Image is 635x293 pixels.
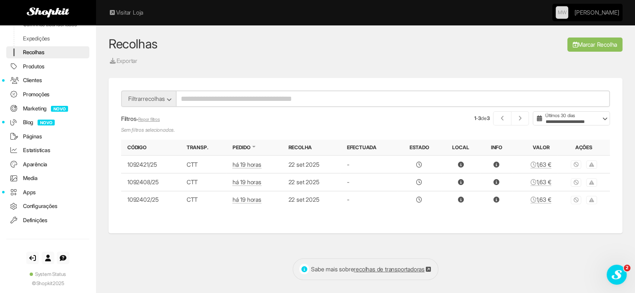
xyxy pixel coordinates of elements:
[586,160,597,168] span: Não é possível criar incidências com menos de 24 horas
[487,115,490,121] strong: 3
[282,155,340,173] td: 22 set 2025
[571,196,582,203] span: Cancelamento da recolha solicitado
[6,214,89,226] a: Definições
[136,117,159,122] small: •
[458,196,463,203] span: Localização de recolha
[6,60,89,73] a: Produtos
[6,200,89,212] a: Configurações
[531,196,552,203] abbr: Este é o valor estimado porque a recolha ainda não foi processada pela transportadora.
[341,155,398,173] td: -
[458,161,463,168] span: Localização de recolha
[624,265,630,271] span: 2
[121,191,180,208] td: 1092402/25
[26,252,39,264] a: Sair
[180,191,226,208] td: CTT
[282,173,340,191] td: 22 set 2025
[341,173,398,191] td: -
[493,196,499,203] span: Informação de recolha
[138,117,160,122] a: Repor filtros
[282,191,340,208] td: 22 set 2025
[556,6,568,19] a: MW
[180,155,226,173] td: CTT
[6,186,89,198] a: Apps
[416,197,422,203] i: Agendada
[586,178,597,185] span: Não é possível criar incidências com menos de 24 horas
[478,115,481,121] strong: 3
[531,178,552,186] abbr: Este é o valor estimado porque a recolha ainda não foi processada pela transportadora.
[574,4,619,21] a: [PERSON_NAME]
[6,130,89,143] a: Páginas
[6,103,89,115] a: MarketingNOVO
[397,140,441,155] th: Estado
[6,74,89,86] a: Clientes
[571,178,582,185] span: Cancelamento da recolha solicitado
[233,196,261,203] abbr: 21 set 2025 às 17:20
[121,115,359,122] h5: Filtros
[57,252,69,264] a: Suporte
[533,144,552,151] button: Valor
[121,173,180,191] td: 1092408/25
[441,140,481,155] th: Local
[531,161,552,168] abbr: Este é o valor estimado porque a recolha ainda não foi processada pela transportadora.
[6,270,89,278] a: System Status
[35,271,66,277] span: System Status
[586,196,597,203] span: Não é possível criar incidências com menos de 24 horas
[416,162,422,168] i: Agendada
[51,106,68,112] span: NOVO
[293,258,439,280] div: Sabe mais sobre
[474,115,490,122] small: - de
[341,140,398,155] th: Efectuada
[143,95,165,102] span: recolhas
[180,173,226,191] td: CTT
[109,8,143,17] a: Visitar Loja
[32,280,64,286] span: © 2025
[354,265,432,273] a: recolhas de transportadoras
[416,179,422,185] i: Agendada
[6,172,89,184] a: Media
[233,161,261,168] abbr: 21 set 2025 às 17:40
[109,36,158,51] a: Recolhas
[474,115,476,121] strong: 1
[6,88,89,100] a: Promoções
[341,191,398,208] td: -
[180,140,226,155] th: Transp.
[121,140,180,155] th: Código
[458,178,463,185] span: Localização de recolha
[233,178,261,186] abbr: 21 set 2025 às 17:27
[6,46,89,58] a: Recolhas
[6,144,89,156] a: Estatísticas
[121,90,176,107] button: Filtrarrecolhas
[6,158,89,170] a: Aparência
[567,38,622,52] a: Marcar Recolha
[493,178,499,185] span: Informação de recolha
[42,252,54,264] a: Conta
[571,160,582,168] span: Já não é possível cancelar esta recolha
[493,161,499,168] span: Informação de recolha
[36,280,53,286] a: Shopkit
[557,140,610,155] th: Ações
[109,56,138,65] a: Exportar
[233,144,252,151] button: Pedido
[6,116,89,128] a: BlogNOVO
[282,140,340,155] th: Recolha
[121,155,180,173] td: 1092421/25
[6,33,89,45] a: Expedições
[27,8,69,18] img: Shopkit
[607,265,627,285] iframe: Intercom live chat
[121,126,359,133] em: Sem filtros selecionados.
[38,120,55,125] span: NOVO
[481,140,513,155] th: Info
